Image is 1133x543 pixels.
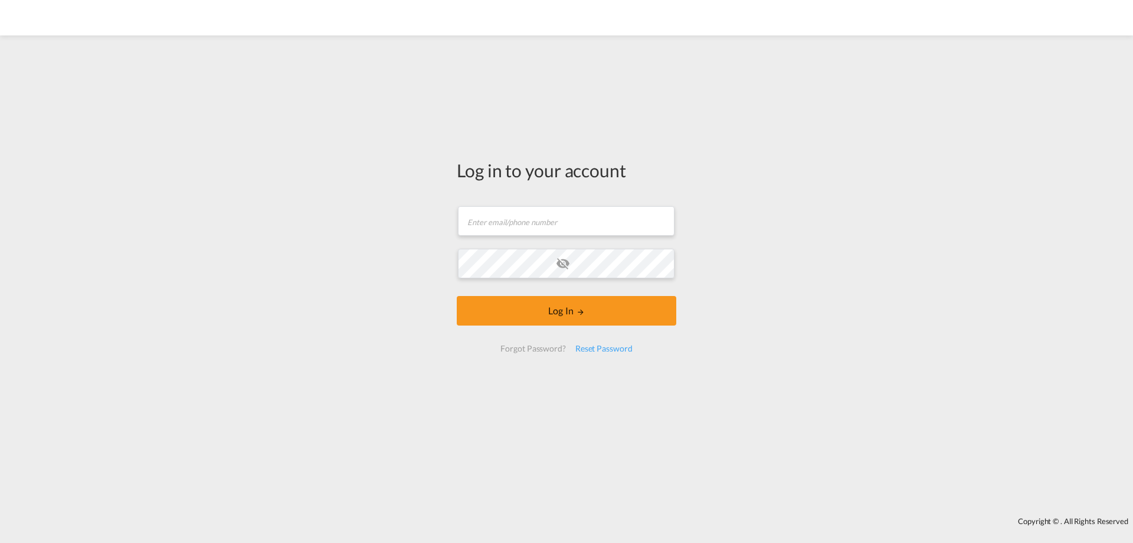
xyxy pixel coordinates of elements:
md-icon: icon-eye-off [556,256,570,271]
button: LOGIN [457,296,676,326]
div: Forgot Password? [496,338,570,359]
input: Enter email/phone number [458,206,674,236]
div: Log in to your account [457,158,676,183]
div: Reset Password [571,338,637,359]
